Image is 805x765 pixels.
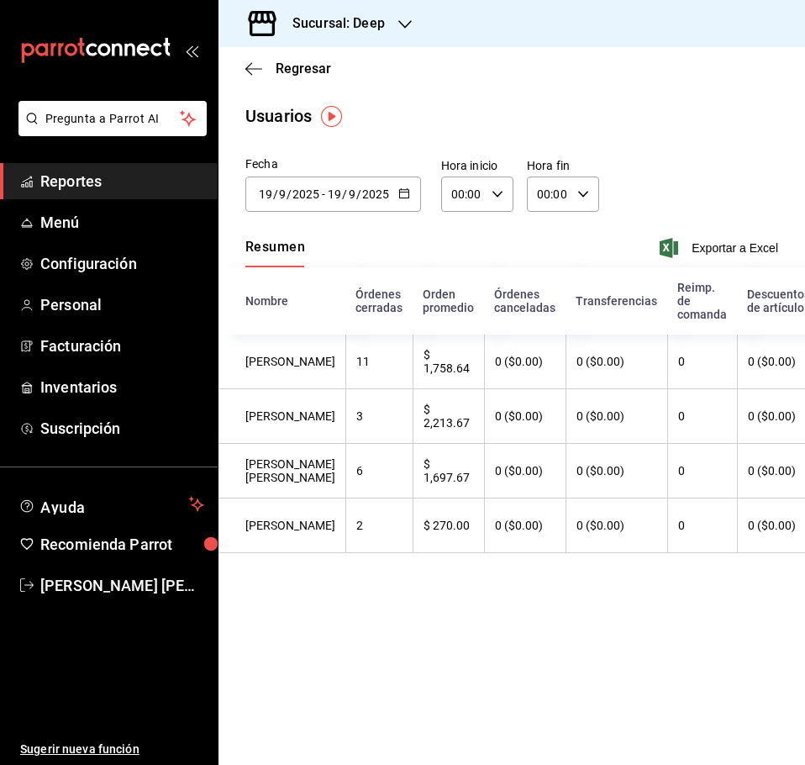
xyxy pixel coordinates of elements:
span: / [342,187,347,201]
th: Nombre [218,267,345,335]
span: Inventarios [40,376,204,398]
label: Hora fin [527,160,599,171]
th: 2 [345,499,413,553]
div: Usuarios [245,103,312,129]
th: 0 ($0.00) [484,389,566,444]
th: 0 [667,499,737,553]
button: open_drawer_menu [185,44,198,57]
span: / [356,187,361,201]
th: $ 270.00 [413,499,484,553]
div: Fecha [245,156,421,173]
span: Configuración [40,252,204,275]
span: Personal [40,293,204,316]
th: $ 2,213.67 [413,389,484,444]
input: Day [327,187,342,201]
div: navigation tabs [245,239,305,267]
span: Sugerir nueva función [20,741,204,758]
th: Órdenes cerradas [345,267,413,335]
span: Suscripción [40,417,204,440]
img: Tooltip marker [321,106,342,127]
th: Reimp. de comanda [667,267,737,335]
input: Year [292,187,320,201]
th: 0 [667,389,737,444]
button: Exportar a Excel [663,238,778,258]
th: [PERSON_NAME] [218,389,345,444]
label: Hora inicio [441,160,513,171]
th: [PERSON_NAME] [218,335,345,389]
th: 0 ($0.00) [484,444,566,499]
input: Month [348,187,356,201]
span: / [287,187,292,201]
th: Orden promedio [413,267,484,335]
span: Facturación [40,335,204,357]
th: $ 1,697.67 [413,444,484,499]
th: 0 [667,444,737,499]
th: 6 [345,444,413,499]
th: Transferencias [566,267,667,335]
span: / [273,187,278,201]
th: 0 ($0.00) [566,335,667,389]
a: Pregunta a Parrot AI [12,122,207,140]
button: Resumen [245,239,305,267]
th: [PERSON_NAME] [PERSON_NAME] [218,444,345,499]
th: 11 [345,335,413,389]
span: Ayuda [40,494,182,514]
button: Pregunta a Parrot AI [18,101,207,136]
span: [PERSON_NAME] [PERSON_NAME] [40,574,204,597]
span: Regresar [276,61,331,76]
span: Pregunta a Parrot AI [45,110,181,128]
span: Reportes [40,170,204,193]
input: Month [278,187,287,201]
input: Year [361,187,390,201]
th: 0 ($0.00) [566,444,667,499]
th: [PERSON_NAME] [218,499,345,553]
th: Órdenes canceladas [484,267,566,335]
th: 3 [345,389,413,444]
span: Recomienda Parrot [40,533,204,556]
th: 0 ($0.00) [566,389,667,444]
th: 0 ($0.00) [566,499,667,553]
button: Regresar [245,61,331,76]
span: - [322,187,325,201]
th: 0 ($0.00) [484,499,566,553]
span: Menú [40,211,204,234]
th: 0 ($0.00) [484,335,566,389]
input: Day [258,187,273,201]
h3: Sucursal: Deep [279,13,385,34]
th: $ 1,758.64 [413,335,484,389]
th: 0 [667,335,737,389]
